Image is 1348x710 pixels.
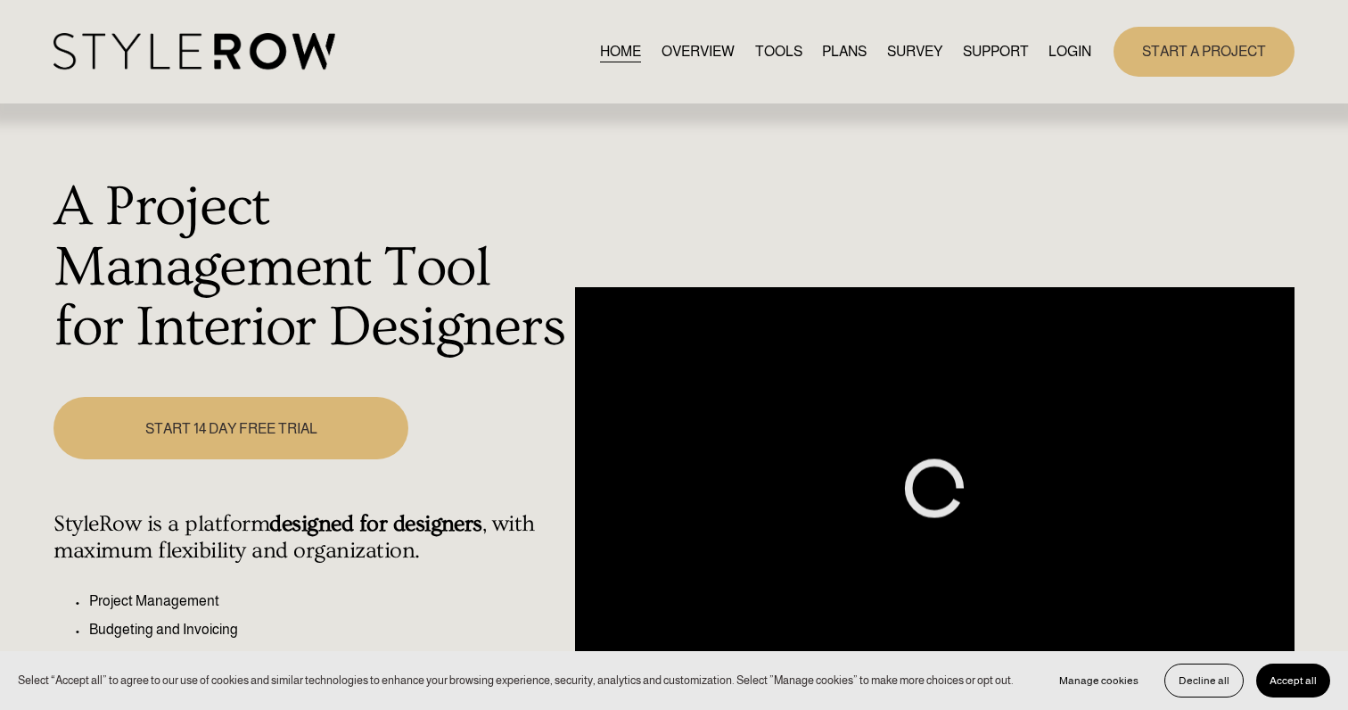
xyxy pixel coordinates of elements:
a: START A PROJECT [1114,27,1295,76]
p: Budgeting and Invoicing [89,619,564,640]
span: Accept all [1270,674,1317,687]
button: Accept all [1256,664,1330,698]
span: SUPPORT [963,41,1029,62]
span: Decline all [1179,674,1229,687]
p: Project Management [89,590,564,612]
button: Manage cookies [1046,664,1152,698]
a: START 14 DAY FREE TRIAL [53,397,408,460]
p: Client Presentation Dashboard [89,648,564,669]
a: SURVEY [887,39,942,63]
button: Decline all [1164,664,1244,698]
img: StyleRow [53,33,334,70]
h4: StyleRow is a platform , with maximum flexibility and organization. [53,511,564,565]
a: LOGIN [1048,39,1091,63]
h1: A Project Management Tool for Interior Designers [53,177,564,359]
p: Select “Accept all” to agree to our use of cookies and similar technologies to enhance your brows... [18,672,1014,689]
strong: designed for designers [269,511,482,537]
a: OVERVIEW [662,39,735,63]
a: TOOLS [755,39,802,63]
span: Manage cookies [1059,674,1138,687]
a: PLANS [822,39,867,63]
a: HOME [600,39,641,63]
a: folder dropdown [963,39,1029,63]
